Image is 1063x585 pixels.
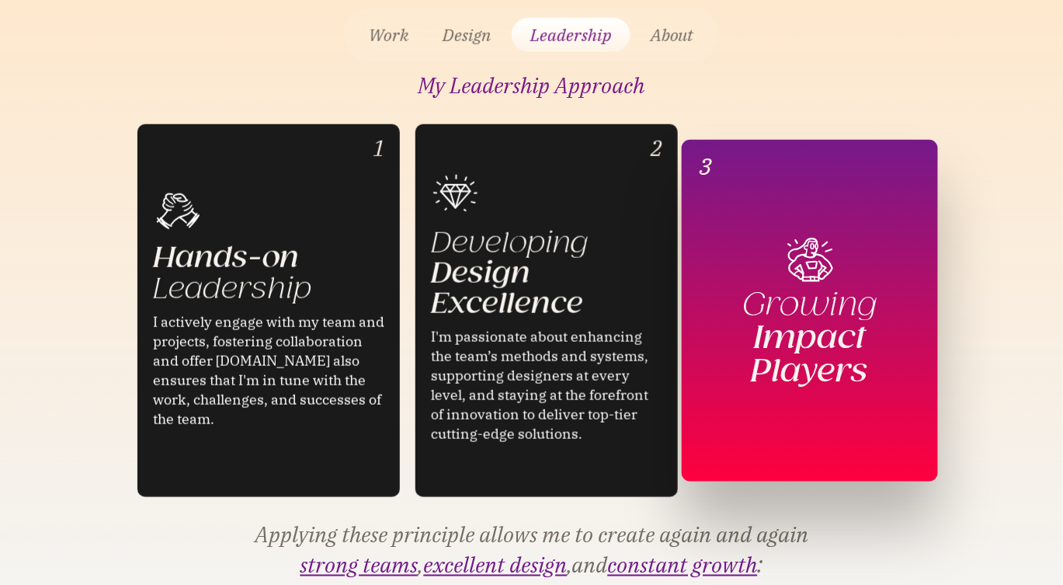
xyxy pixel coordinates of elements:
a: constant growth [608,551,758,581]
span: , [419,551,424,580]
div: I actively engage with my team and projects, fostering collaboration and offer [DOMAIN_NAME] also... [153,312,384,428]
span: Hands-on [153,242,299,273]
div: I'm passionate about enhancing the team’s methods and systems, supporting designers at every leve... [431,327,662,444]
a: excellent design [424,551,568,581]
span: Impact Players [751,321,868,388]
div: 2 [650,135,662,162]
span: , [568,551,572,580]
span: constant growth [608,551,758,580]
span: Developing [431,227,589,258]
span: Leadership [153,273,311,305]
a: 2DevelopingDesign Excellence [415,124,678,497]
span: strong teams [300,551,419,580]
span: Design Excellence [431,257,662,319]
span: : [758,551,763,580]
span: Applying these principle allows me to create again and again [255,521,808,549]
a: Design [429,18,505,52]
a: Leadership [512,18,631,52]
span: Growing [742,287,877,321]
div: 1 [372,135,384,162]
a: About [637,18,707,52]
div: 3 [699,151,712,180]
a: 3GrowingImpactPlayers [682,140,938,482]
span: excellent design [424,551,568,580]
a: strong teams [300,551,419,581]
span: and [572,551,608,580]
a: Work [356,18,423,52]
div: My Leadership Approach [419,71,645,101]
a: 1Hands-onLeadership [137,124,400,497]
